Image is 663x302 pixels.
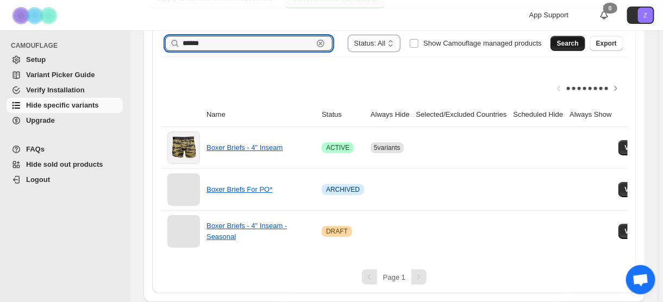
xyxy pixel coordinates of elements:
[11,41,125,50] span: CAMOUFLAGE
[7,98,123,113] a: Hide specific variants
[590,36,623,51] button: Export
[207,143,283,152] a: Boxer Briefs - 4" Inseam
[26,86,85,94] span: Verify Installation
[161,269,628,285] nav: Pagination
[7,67,123,83] a: Variant Picker Guide
[644,12,648,18] text: Z
[603,3,617,14] div: 0
[207,222,287,241] a: Boxer Briefs - 4" Inseam - Seasonal
[638,8,653,23] span: Avatar with initials Z
[596,39,617,48] span: Export
[7,83,123,98] a: Verify Installation
[318,103,367,127] th: Status
[599,10,610,21] a: 0
[7,113,123,128] a: Upgrade
[423,39,542,47] span: Show Camouflage managed products
[315,38,326,49] button: Clear
[7,172,123,187] a: Logout
[326,227,348,236] span: DRAFT
[7,52,123,67] a: Setup
[383,273,405,281] span: Page 1
[608,81,623,96] button: Scroll table right one column
[326,143,349,152] span: ACTIVE
[529,11,568,19] span: App Support
[626,265,655,294] a: Open chat
[26,175,50,184] span: Logout
[207,185,272,193] a: Boxer Briefs For PO*
[374,144,401,152] span: 5 variants
[627,7,654,24] button: Avatar with initials Z
[143,13,645,302] div: Select variants individually
[557,39,579,48] span: Search
[326,185,360,194] span: ARCHIVED
[26,55,46,64] span: Setup
[566,103,615,127] th: Always Show
[167,131,200,164] img: Boxer Briefs - 4" Inseam
[413,103,510,127] th: Selected/Excluded Countries
[26,71,95,79] span: Variant Picker Guide
[26,160,103,168] span: Hide sold out products
[9,1,63,30] img: Camouflage
[367,103,413,127] th: Always Hide
[203,103,318,127] th: Name
[26,116,55,124] span: Upgrade
[26,145,45,153] span: FAQs
[7,142,123,157] a: FAQs
[7,157,123,172] a: Hide sold out products
[551,36,585,51] button: Search
[26,101,99,109] span: Hide specific variants
[510,103,566,127] th: Scheduled Hide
